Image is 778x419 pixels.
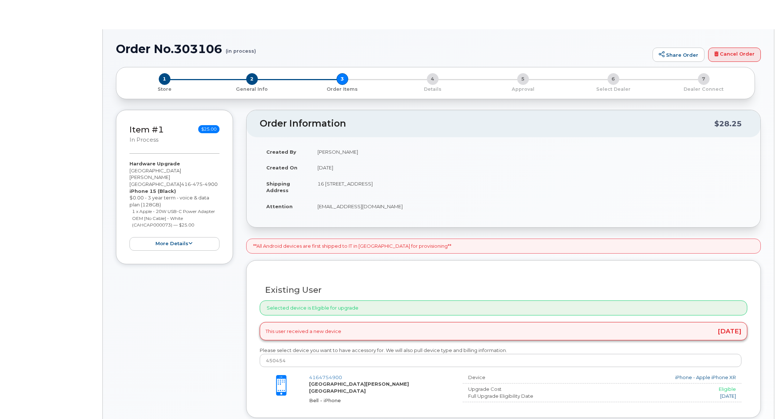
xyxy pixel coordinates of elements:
strong: Hardware Upgrade [129,161,180,167]
a: Item #1 [129,124,164,135]
strong: [GEOGRAPHIC_DATA][PERSON_NAME][GEOGRAPHIC_DATA] [309,381,409,394]
div: [GEOGRAPHIC_DATA][PERSON_NAME][GEOGRAPHIC_DATA] $0.00 - 3 year term - voice & data plan (128GB) [129,160,219,250]
p: General Info [210,86,294,93]
strong: Created By [266,149,296,155]
div: This user received a new device [260,322,747,341]
strong: Attention [266,203,293,209]
td: [EMAIL_ADDRESS][DOMAIN_NAME] [311,198,747,214]
td: [DATE] [311,160,747,176]
a: 1 Store [122,85,207,93]
span: 1 [159,73,170,85]
div: Selected device is Eligible for upgrade [260,300,747,315]
div: Eligible [585,386,736,393]
p: Store [125,86,204,93]
div: iPhone - Apple iPhone XR [585,374,736,381]
strong: Shipping Address [266,181,290,194]
small: in process [129,136,158,143]
p: **All Android devices are first shipped to IT in [GEOGRAPHIC_DATA] for provisioning** [253,243,451,250]
h3: Existing User [265,285,742,295]
h1: Order No.303106 [116,42,649,55]
small: (in process) [226,42,256,54]
div: Device [463,374,579,381]
strong: Created On [266,165,297,171]
a: 4164754900 [309,374,342,380]
strong: iPhone 15 (Black) [129,188,176,194]
td: [PERSON_NAME] [311,144,747,160]
div: $28.25 [714,117,742,131]
span: 4900 [203,181,218,187]
small: 1 x Apple - 20W USB-C Power Adapter OEM [No Cable] - White (CAHCAP000073) — $25.00 [132,209,215,228]
div: [DATE] [585,393,736,400]
span: 416 [181,181,218,187]
a: Cancel Order [708,48,761,62]
a: 2 General Info [207,85,297,93]
button: more details [129,237,219,251]
span: $25.00 [198,125,219,133]
div: Upgrade Cost [463,386,579,393]
h2: Order Information [260,119,714,129]
a: Share Order [653,48,704,62]
span: 2 [246,73,258,85]
div: Please select device you want to have accessory for. We will also pull device type and billing in... [260,347,747,367]
td: 16 [STREET_ADDRESS] [311,176,747,198]
div: Full Upgrade Eligibility Date [463,393,579,400]
span: [DATE] [718,328,741,334]
span: 475 [191,181,203,187]
div: Bell - iPhone [309,397,451,404]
